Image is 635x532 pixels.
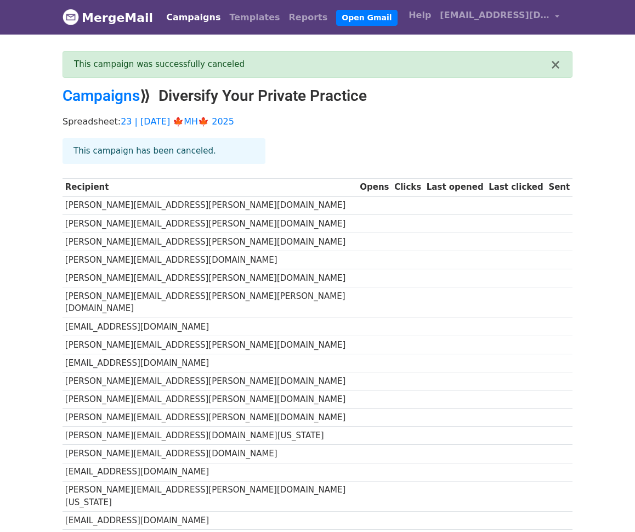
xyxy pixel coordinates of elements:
[63,336,357,354] td: [PERSON_NAME][EMAIL_ADDRESS][PERSON_NAME][DOMAIN_NAME]
[63,481,357,512] td: [PERSON_NAME][EMAIL_ADDRESS][PERSON_NAME][DOMAIN_NAME][US_STATE]
[424,178,486,196] th: Last opened
[546,178,572,196] th: Sent
[63,87,572,105] h2: ⟫ Diversify Your Private Practice
[63,251,357,269] td: [PERSON_NAME][EMAIL_ADDRESS][DOMAIN_NAME]
[392,178,424,196] th: Clicks
[63,214,357,233] td: [PERSON_NAME][EMAIL_ADDRESS][PERSON_NAME][DOMAIN_NAME]
[225,7,284,29] a: Templates
[63,318,357,336] td: [EMAIL_ADDRESS][DOMAIN_NAME]
[404,4,435,26] a: Help
[63,116,572,127] p: Spreadsheet:
[63,463,357,481] td: [EMAIL_ADDRESS][DOMAIN_NAME]
[63,427,357,445] td: [PERSON_NAME][EMAIL_ADDRESS][DOMAIN_NAME][US_STATE]
[486,178,546,196] th: Last clicked
[63,233,357,251] td: [PERSON_NAME][EMAIL_ADDRESS][PERSON_NAME][DOMAIN_NAME]
[435,4,564,30] a: [EMAIL_ADDRESS][DOMAIN_NAME]
[285,7,332,29] a: Reports
[63,287,357,318] td: [PERSON_NAME][EMAIL_ADDRESS][PERSON_NAME][PERSON_NAME][DOMAIN_NAME]
[63,6,153,29] a: MergeMail
[63,9,79,25] img: MergeMail logo
[63,445,357,463] td: [PERSON_NAME][EMAIL_ADDRESS][DOMAIN_NAME]
[440,9,549,22] span: [EMAIL_ADDRESS][DOMAIN_NAME]
[63,178,357,196] th: Recipient
[336,10,397,26] a: Open Gmail
[63,269,357,287] td: [PERSON_NAME][EMAIL_ADDRESS][PERSON_NAME][DOMAIN_NAME]
[63,409,357,427] td: [PERSON_NAME][EMAIL_ADDRESS][PERSON_NAME][DOMAIN_NAME]
[357,178,392,196] th: Opens
[121,116,234,127] a: 23 | [DATE] 🍁MH🍁 2025
[63,390,357,409] td: [PERSON_NAME][EMAIL_ADDRESS][PERSON_NAME][DOMAIN_NAME]
[74,58,550,71] div: This campaign was successfully canceled
[550,58,561,71] button: ×
[63,372,357,390] td: [PERSON_NAME][EMAIL_ADDRESS][PERSON_NAME][DOMAIN_NAME]
[63,512,357,530] td: [EMAIL_ADDRESS][DOMAIN_NAME]
[162,7,225,29] a: Campaigns
[63,138,265,164] div: This campaign has been canceled.
[63,196,357,214] td: [PERSON_NAME][EMAIL_ADDRESS][PERSON_NAME][DOMAIN_NAME]
[63,354,357,372] td: [EMAIL_ADDRESS][DOMAIN_NAME]
[63,87,140,105] a: Campaigns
